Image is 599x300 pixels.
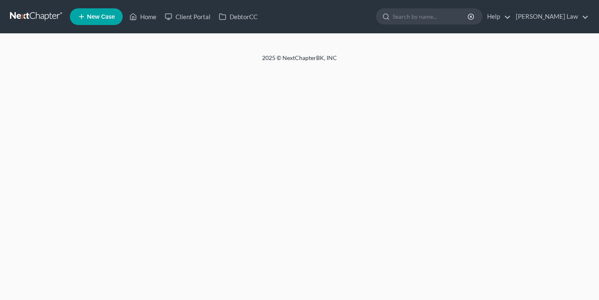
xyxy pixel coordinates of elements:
[87,14,115,20] span: New Case
[483,9,511,24] a: Help
[393,9,469,24] input: Search by name...
[215,9,262,24] a: DebtorCC
[125,9,161,24] a: Home
[512,9,589,24] a: [PERSON_NAME] Law
[161,9,215,24] a: Client Portal
[62,54,537,69] div: 2025 © NextChapterBK, INC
